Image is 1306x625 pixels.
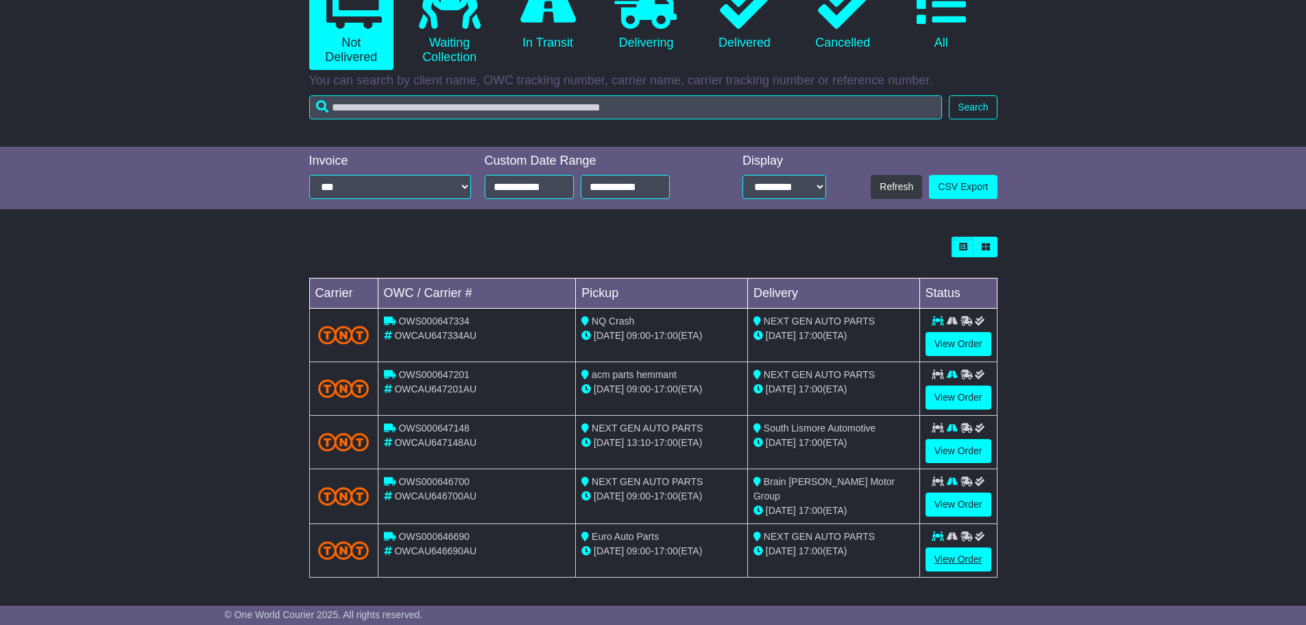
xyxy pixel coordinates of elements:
[919,279,997,309] td: Status
[592,531,659,542] span: Euro Auto Parts
[318,433,370,451] img: TNT_Domestic.png
[654,491,678,502] span: 17:00
[799,437,823,448] span: 17:00
[581,329,742,343] div: - (ETA)
[394,330,476,341] span: OWCAU647334AU
[309,73,997,89] p: You can search by client name, OWC tracking number, carrier name, carrier tracking number or refe...
[592,423,703,434] span: NEXT GEN AUTO PARTS
[926,439,991,463] a: View Order
[394,545,476,556] span: OWCAU646690AU
[309,279,378,309] td: Carrier
[799,384,823,394] span: 17:00
[742,154,826,169] div: Display
[225,609,423,620] span: © One World Courier 2025. All rights reserved.
[764,423,875,434] span: South Lismore Automotive
[627,437,651,448] span: 13:10
[799,330,823,341] span: 17:00
[764,316,875,327] span: NEXT GEN AUTO PARTS
[394,491,476,502] span: OWCAU646700AU
[753,504,914,518] div: (ETA)
[398,531,470,542] span: OWS000646690
[581,489,742,504] div: - (ETA)
[398,316,470,327] span: OWS000647334
[753,476,895,502] span: Brain [PERSON_NAME] Motor Group
[592,316,634,327] span: NQ Crash
[766,437,796,448] span: [DATE]
[398,423,470,434] span: OWS000647148
[654,330,678,341] span: 17:00
[627,384,651,394] span: 09:00
[799,545,823,556] span: 17:00
[378,279,576,309] td: OWC / Carrier #
[592,476,703,487] span: NEXT GEN AUTO PARTS
[485,154,705,169] div: Custom Date Range
[753,382,914,397] div: (ETA)
[766,545,796,556] span: [DATE]
[594,437,624,448] span: [DATE]
[926,332,991,356] a: View Order
[766,330,796,341] span: [DATE]
[766,505,796,516] span: [DATE]
[753,329,914,343] div: (ETA)
[627,491,651,502] span: 09:00
[929,175,997,199] a: CSV Export
[594,545,624,556] span: [DATE]
[581,436,742,450] div: - (ETA)
[627,545,651,556] span: 09:00
[398,369,470,380] span: OWS000647201
[592,369,677,380] span: acm parts hemmant
[318,541,370,560] img: TNT_Domestic.png
[318,379,370,398] img: TNT_Domestic.png
[594,384,624,394] span: [DATE]
[926,386,991,410] a: View Order
[753,544,914,558] div: (ETA)
[576,279,748,309] td: Pickup
[766,384,796,394] span: [DATE]
[764,369,875,380] span: NEXT GEN AUTO PARTS
[398,476,470,487] span: OWS000646700
[764,531,875,542] span: NEXT GEN AUTO PARTS
[594,491,624,502] span: [DATE]
[581,544,742,558] div: - (ETA)
[654,384,678,394] span: 17:00
[309,154,471,169] div: Invoice
[654,545,678,556] span: 17:00
[753,436,914,450] div: (ETA)
[394,384,476,394] span: OWCAU647201AU
[594,330,624,341] span: [DATE]
[581,382,742,397] div: - (ETA)
[949,95,997,119] button: Search
[318,326,370,344] img: TNT_Domestic.png
[926,493,991,517] a: View Order
[747,279,919,309] td: Delivery
[318,487,370,506] img: TNT_Domestic.png
[627,330,651,341] span: 09:00
[926,547,991,571] a: View Order
[871,175,922,199] button: Refresh
[654,437,678,448] span: 17:00
[394,437,476,448] span: OWCAU647148AU
[799,505,823,516] span: 17:00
